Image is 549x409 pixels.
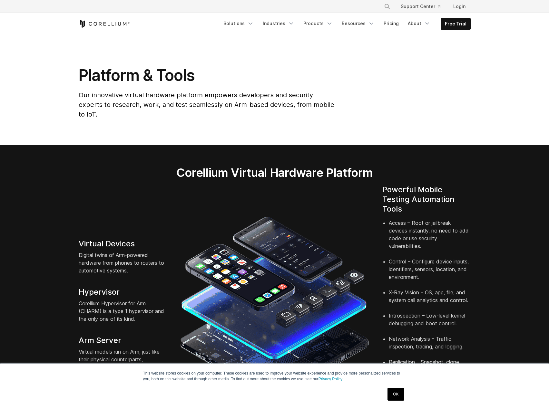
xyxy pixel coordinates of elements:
[319,377,343,381] a: Privacy Policy.
[448,1,471,12] a: Login
[79,300,167,323] p: Corellium Hypervisor for Arm (CHARM) is a type 1 hypervisor and the only one of its kind.
[382,185,471,214] h4: Powerful Mobile Testing Automation Tools
[220,18,258,29] a: Solutions
[143,370,406,382] p: This website stores cookies on your computer. These cookies are used to improve your website expe...
[259,18,298,29] a: Industries
[396,1,446,12] a: Support Center
[79,348,167,379] p: Virtual models run on Arm, just like their physical counterparts, combining native fidelity with ...
[220,18,471,30] div: Navigation Menu
[376,1,471,12] div: Navigation Menu
[389,258,471,289] li: Control – Configure device inputs, identifiers, sensors, location, and environment.
[299,18,337,29] a: Products
[380,18,403,29] a: Pricing
[441,18,470,30] a: Free Trial
[404,18,434,29] a: About
[79,287,167,297] h4: Hypervisor
[79,66,336,85] h1: Platform & Tools
[79,20,130,28] a: Corellium Home
[389,335,471,358] li: Network Analysis – Traffic inspection, tracing, and logging.
[338,18,378,29] a: Resources
[389,358,471,381] li: Replication – Snapshot, clone, and share devices.
[389,289,471,312] li: X-Ray Vision – OS, app, file, and system call analytics and control.
[389,312,471,335] li: Introspection – Low-level kernel debugging and boot control.
[381,1,393,12] button: Search
[79,251,167,274] p: Digital twins of Arm-powered hardware from phones to routers to automotive systems.
[79,91,334,118] span: Our innovative virtual hardware platform empowers developers and security experts to research, wo...
[79,336,167,345] h4: Arm Server
[180,214,369,403] img: iPhone and Android virtual machine and testing tools
[387,388,404,401] a: OK
[389,219,471,258] li: Access – Root or jailbreak devices instantly, no need to add code or use security vulnerabilities.
[79,239,167,249] h4: Virtual Devices
[146,166,403,180] h2: Corellium Virtual Hardware Platform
